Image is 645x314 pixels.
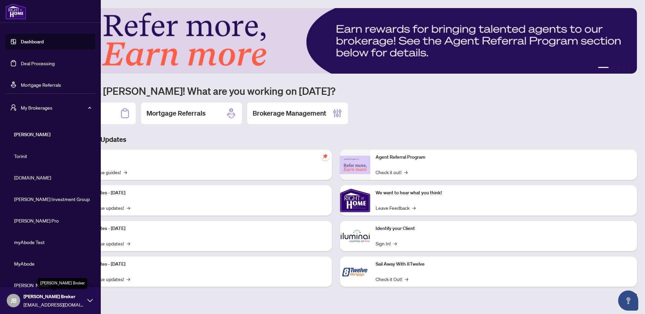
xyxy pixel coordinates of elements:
[253,109,326,118] h2: Brokerage Management
[628,67,630,70] button: 5
[124,168,127,176] span: →
[340,156,370,174] img: Agent Referral Program
[376,189,632,197] p: We want to hear what you think!
[71,189,327,197] p: Platform Updates - [DATE]
[24,301,84,308] span: [EMAIL_ADDRESS][DOMAIN_NAME]
[71,261,327,268] p: Platform Updates - [DATE]
[376,154,632,161] p: Agent Referral Program
[376,225,632,232] p: Identify your Client
[622,67,625,70] button: 4
[598,67,609,70] button: 1
[38,278,87,289] div: [PERSON_NAME] Broker
[14,174,91,181] span: [DOMAIN_NAME]
[404,168,407,176] span: →
[35,135,637,144] h3: Brokerage & Industry Updates
[340,221,370,251] img: Identify your Client
[412,204,416,211] span: →
[376,240,397,247] a: Sign In!→
[376,168,407,176] a: Check it out!→
[35,84,637,97] h1: Welcome back [PERSON_NAME]! What are you working on [DATE]?
[71,154,327,161] p: Self-Help
[14,217,91,224] span: [PERSON_NAME] Pro
[14,152,91,160] span: Torinit
[127,275,130,283] span: →
[617,67,619,70] button: 3
[21,39,44,45] a: Dashboard
[146,109,206,118] h2: Mortgage Referrals
[321,152,329,160] span: pushpin
[618,290,638,311] button: Open asap
[611,67,614,70] button: 2
[21,82,61,88] a: Mortgage Referrals
[10,296,17,305] span: JB
[10,104,17,111] span: user-switch
[14,281,91,289] span: [PERSON_NAME]
[376,261,632,268] p: Sail Away With 8Twelve
[5,3,26,19] img: logo
[340,257,370,287] img: Sail Away With 8Twelve
[24,293,84,300] span: [PERSON_NAME] Broker
[376,275,408,283] a: Check it Out!→
[35,8,637,74] img: Slide 0
[14,260,91,267] span: MyAbode
[14,195,91,203] span: [PERSON_NAME] Investment Group
[14,238,91,246] span: myAbode Test
[376,204,416,211] a: Leave Feedback→
[127,204,130,211] span: →
[340,185,370,215] img: We want to hear what you think!
[21,60,55,66] a: Deal Processing
[21,104,91,111] span: My Brokerages
[393,240,397,247] span: →
[14,131,91,138] span: [PERSON_NAME]
[405,275,408,283] span: →
[71,225,327,232] p: Platform Updates - [DATE]
[127,240,130,247] span: →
